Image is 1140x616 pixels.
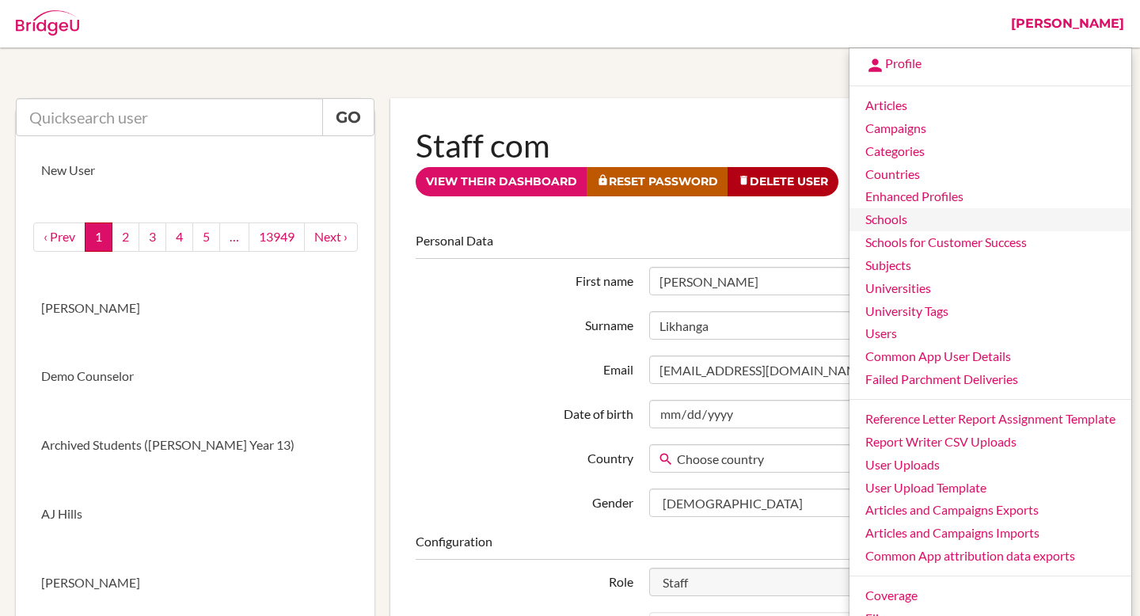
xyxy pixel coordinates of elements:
a: Failed Parchment Deliveries [849,368,1131,391]
a: Subjects [849,254,1131,277]
img: Bridge-U [16,10,79,36]
a: New User [16,136,374,205]
a: 3 [139,222,166,252]
a: next [304,222,358,252]
a: Users [849,322,1131,345]
a: Demo Counselor [16,342,374,411]
a: AJ Hills [16,480,374,549]
a: 1 [85,222,112,252]
a: Common App User Details [849,345,1131,368]
input: Quicksearch user [16,98,323,136]
legend: Personal Data [416,232,1099,259]
label: Role [408,568,640,591]
a: 2 [112,222,139,252]
a: Archived Students ([PERSON_NAME] Year 13) [16,411,374,480]
label: Country [408,444,640,468]
a: Articles and Campaigns Imports [849,522,1131,545]
a: Report Writer CSV Uploads [849,431,1131,454]
a: 5 [192,222,220,252]
a: Profile [849,52,1131,78]
a: … [219,222,249,252]
a: 4 [165,222,193,252]
a: Coverage [849,584,1131,607]
label: Date of birth [408,400,640,424]
a: Universities [849,277,1131,300]
h1: Staff com [416,124,1099,167]
a: Categories [849,140,1131,163]
a: Common App attribution data exports [849,545,1131,568]
a: Go [322,98,374,136]
a: Enhanced Profiles [849,185,1131,208]
a: Delete User [728,167,838,196]
a: Reference Letter Report Assignment Template [849,408,1131,431]
label: First name [408,267,640,291]
a: ‹ Prev [33,222,85,252]
a: [PERSON_NAME] [16,274,374,343]
a: Articles and Campaigns Exports [849,499,1131,522]
a: Countries [849,163,1131,186]
a: Reset Password [587,167,728,196]
a: 13949 [249,222,305,252]
a: Articles [849,94,1131,117]
a: Campaigns [849,117,1131,140]
label: Gender [408,489,640,512]
label: Email [408,356,640,379]
a: View their dashboard [416,167,587,196]
a: Schools [849,208,1131,231]
a: University Tags [849,300,1131,323]
label: Surname [408,311,640,335]
span: Choose country [677,445,1077,473]
a: User Upload Template [849,477,1131,500]
a: Schools for Customer Success [849,231,1131,254]
legend: Configuration [416,533,1099,560]
a: User Uploads [849,454,1131,477]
